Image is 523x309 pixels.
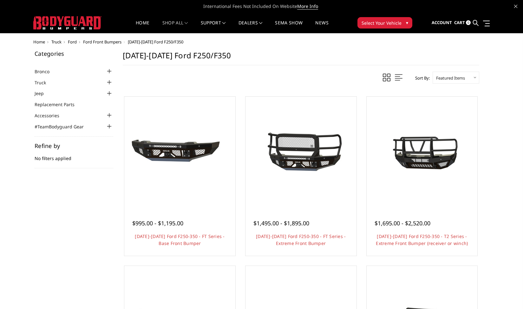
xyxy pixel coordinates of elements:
span: $995.00 - $1,195.00 [132,219,183,227]
a: News [315,21,328,33]
a: Support [201,21,226,33]
a: #TeamBodyguard Gear [35,123,92,130]
a: Home [33,39,45,45]
a: Truck [35,79,54,86]
a: shop all [162,21,188,33]
a: Bronco [35,68,57,75]
span: Select Your Vehicle [362,20,402,26]
a: [DATE]-[DATE] Ford F250-350 - T2 Series - Extreme Front Bumper (receiver or winch) [376,233,468,246]
h5: Categories [35,51,113,56]
div: No filters applied [35,143,113,168]
span: [DATE]-[DATE] Ford F250/F350 [128,39,183,45]
a: [DATE]-[DATE] Ford F250-350 - FT Series - Extreme Front Bumper [256,233,346,246]
a: Cart 0 [454,14,471,31]
img: BODYGUARD BUMPERS [33,16,101,29]
a: Account [432,14,452,31]
a: Home [136,21,149,33]
h1: [DATE]-[DATE] Ford F250/F350 [123,51,479,65]
a: More Info [297,3,318,10]
span: ▾ [406,19,408,26]
span: 0 [466,20,471,25]
a: SEMA Show [275,21,303,33]
a: Truck [51,39,62,45]
span: $1,495.00 - $1,895.00 [253,219,309,227]
span: Account [432,20,452,25]
span: $1,695.00 - $2,520.00 [375,219,430,227]
label: Sort By: [412,73,430,83]
button: Select Your Vehicle [357,17,412,29]
h5: Refine by [35,143,113,149]
span: Cart [454,20,465,25]
a: 2023-2026 Ford F250-350 - T2 Series - Extreme Front Bumper (receiver or winch) 2023-2026 Ford F25... [368,98,476,206]
a: 2023-2025 Ford F250-350 - FT Series - Base Front Bumper [126,98,234,206]
a: Accessories [35,112,67,119]
a: Dealers [239,21,263,33]
img: 2023-2025 Ford F250-350 - FT Series - Base Front Bumper [129,128,231,176]
a: Ford Front Bumpers [83,39,121,45]
a: [DATE]-[DATE] Ford F250-350 - FT Series - Base Front Bumper [135,233,225,246]
a: Jeep [35,90,52,97]
a: Ford [68,39,77,45]
img: 2023-2026 Ford F250-350 - T2 Series - Extreme Front Bumper (receiver or winch) [371,124,473,180]
a: Replacement Parts [35,101,82,108]
a: 2023-2026 Ford F250-350 - FT Series - Extreme Front Bumper 2023-2026 Ford F250-350 - FT Series - ... [247,98,355,206]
